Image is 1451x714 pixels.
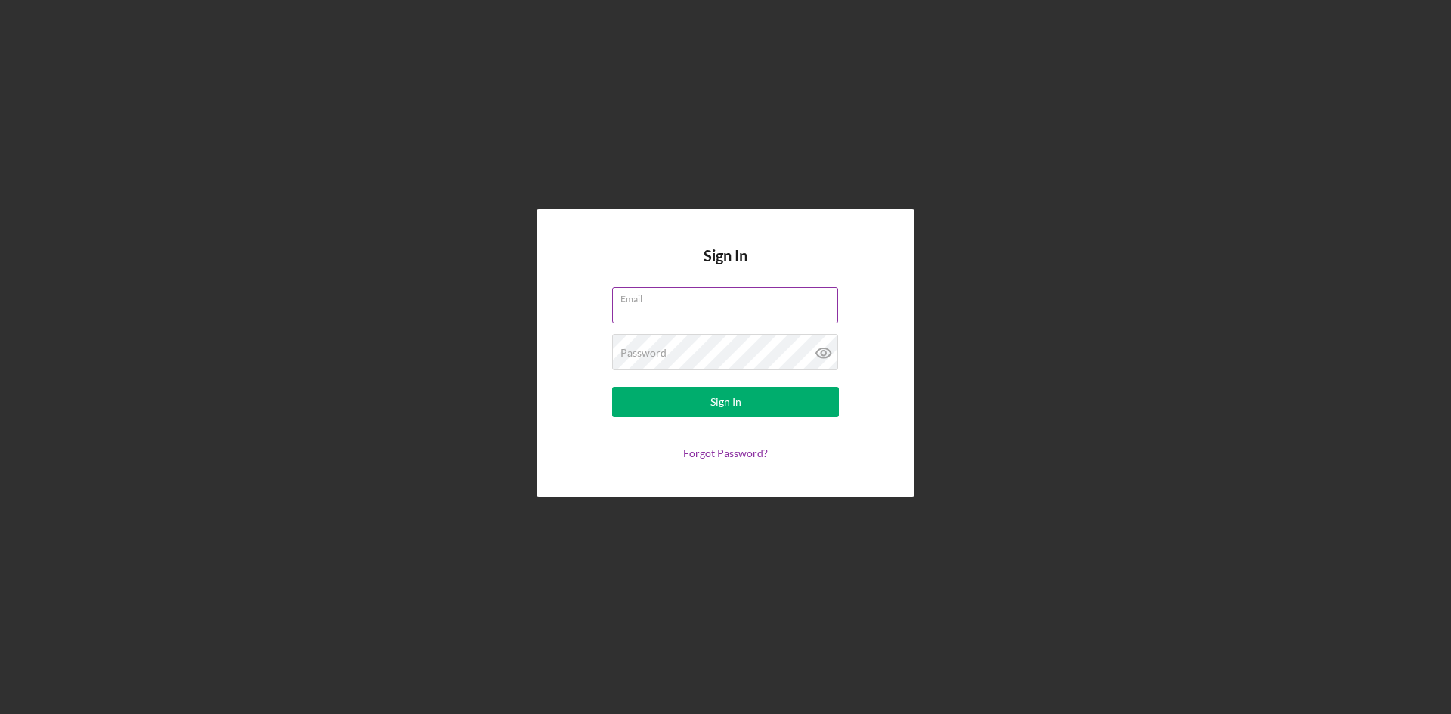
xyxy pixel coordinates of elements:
label: Password [620,347,667,359]
h4: Sign In [704,247,747,287]
a: Forgot Password? [683,447,768,459]
label: Email [620,288,838,304]
div: Sign In [710,387,741,417]
button: Sign In [612,387,839,417]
